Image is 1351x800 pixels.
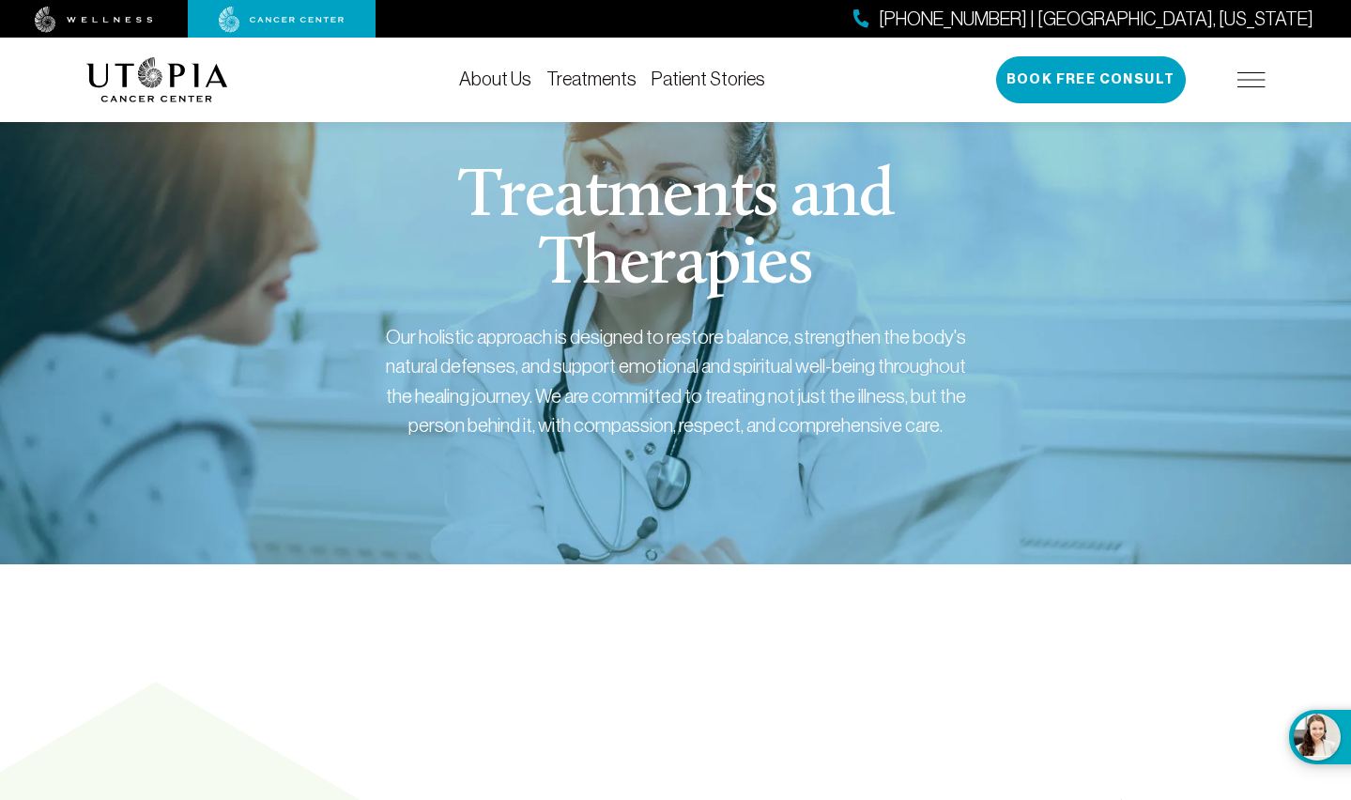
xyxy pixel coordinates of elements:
[652,69,765,89] a: Patient Stories
[385,322,967,440] div: Our holistic approach is designed to restore balance, strengthen the body's natural defenses, and...
[316,164,1035,300] h1: Treatments and Therapies
[996,56,1186,103] button: Book Free Consult
[546,69,637,89] a: Treatments
[879,6,1313,33] span: [PHONE_NUMBER] | [GEOGRAPHIC_DATA], [US_STATE]
[219,7,345,33] img: cancer center
[86,57,228,102] img: logo
[853,6,1313,33] a: [PHONE_NUMBER] | [GEOGRAPHIC_DATA], [US_STATE]
[35,7,153,33] img: wellness
[1237,72,1266,87] img: icon-hamburger
[459,69,531,89] a: About Us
